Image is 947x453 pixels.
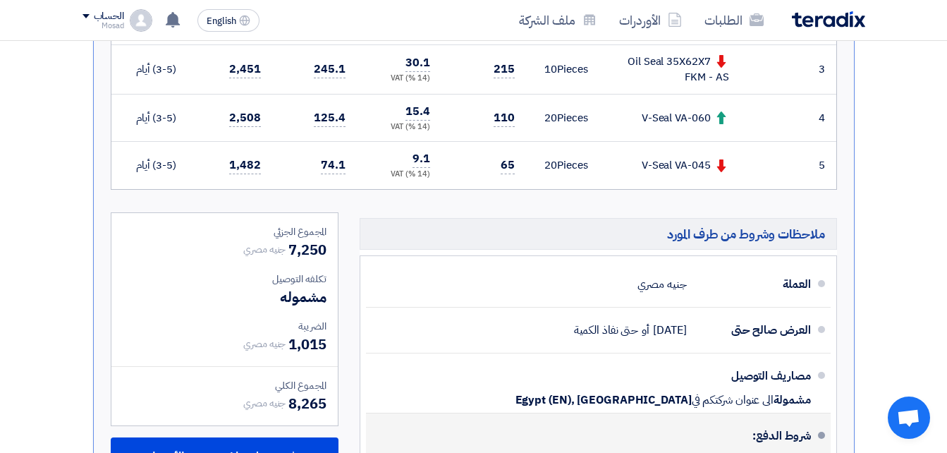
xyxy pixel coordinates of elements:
[123,319,326,334] div: الضريبة
[243,242,286,257] span: جنيه مصري
[611,54,729,85] div: Oil Seal 35X62X7 FKM - AS
[114,94,188,142] td: (3-5) أيام
[515,393,692,407] span: Egypt (EN), [GEOGRAPHIC_DATA]
[229,61,261,78] span: 2,451
[123,378,326,393] div: المجموع الكلي
[792,11,865,28] img: Teradix logo
[389,419,811,453] div: شروط الدفع:
[698,359,811,393] div: مصاريف التوصيل
[508,4,608,37] a: ملف الشركة
[288,393,326,414] span: 8,265
[888,397,930,439] div: Open chat
[611,157,729,174] div: V-Seal VA-045
[288,239,326,260] span: 7,250
[544,157,557,173] span: 20
[526,94,599,142] td: Pieces
[368,121,430,133] div: (14 %) VAT
[608,4,693,37] a: الأوردرات
[83,22,124,30] div: Mosad
[494,61,515,78] span: 215
[526,142,599,189] td: Pieces
[413,150,430,168] span: 9.1
[207,16,236,26] span: English
[288,334,326,355] span: 1,015
[368,73,430,85] div: (14 %) VAT
[698,313,811,347] div: العرض صالح حتى
[653,323,686,337] span: [DATE]
[314,109,346,127] span: 125.4
[698,267,811,301] div: العملة
[368,169,430,181] div: (14 %) VAT
[494,109,515,127] span: 110
[544,61,557,77] span: 10
[360,218,837,250] h5: ملاحظات وشروط من طرف المورد
[642,323,649,337] span: أو
[405,54,430,72] span: 30.1
[123,224,326,239] div: المجموع الجزئي
[243,337,286,351] span: جنيه مصري
[229,109,261,127] span: 2,508
[544,110,557,126] span: 20
[114,142,188,189] td: (3-5) أيام
[130,9,152,32] img: profile_test.png
[574,323,639,337] span: حتى نفاذ الكمية
[637,271,686,298] div: جنيه مصري
[774,393,810,407] span: مشمولة
[243,396,286,411] span: جنيه مصري
[814,142,836,189] td: 5
[114,44,188,94] td: (3-5) أيام
[693,4,775,37] a: الطلبات
[229,157,261,174] span: 1,482
[314,61,346,78] span: 245.1
[814,44,836,94] td: 3
[94,11,124,23] div: الحساب
[123,272,326,286] div: تكلفه التوصيل
[405,103,430,121] span: 15.4
[501,157,515,174] span: 65
[814,94,836,142] td: 4
[280,286,326,308] span: مشموله
[692,393,774,407] span: الى عنوان شركتكم في
[197,9,259,32] button: English
[611,110,729,126] div: V-Seal VA-060
[526,44,599,94] td: Pieces
[321,157,346,174] span: 74.1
